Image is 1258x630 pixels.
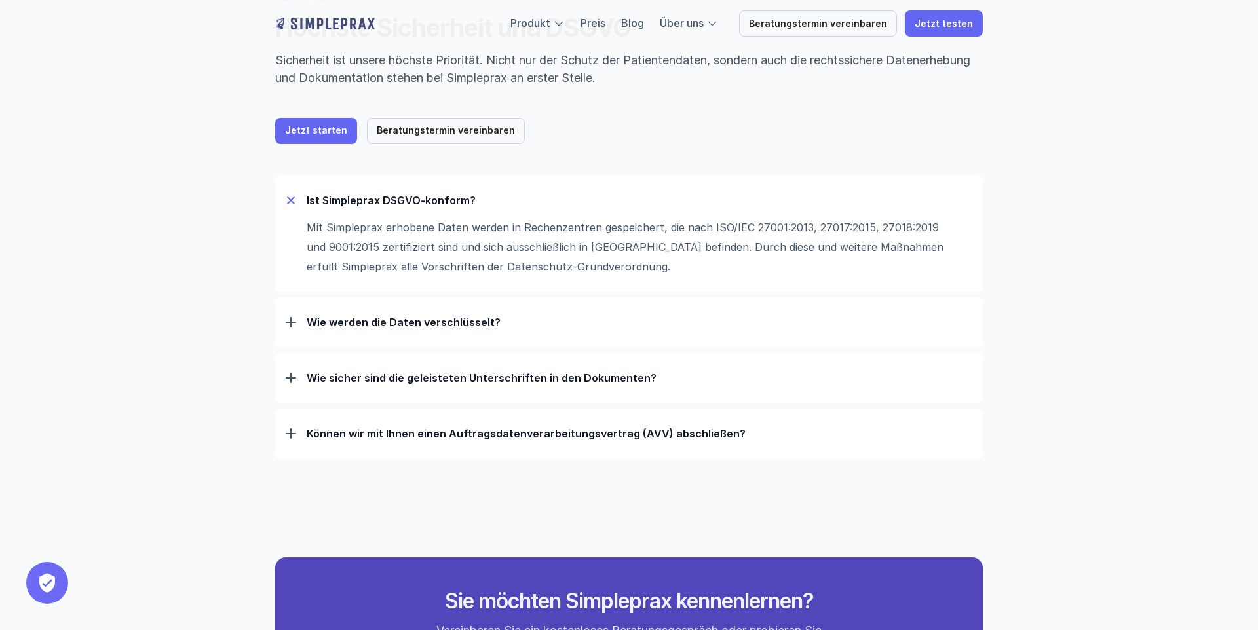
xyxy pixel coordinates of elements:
h2: Sie möchten Simpleprax kennenlernen? [383,589,875,614]
a: Produkt [510,16,550,29]
p: Mit Simpleprax erhobene Daten werden in Rechenzentren gespeichert, die nach ISO/IEC 27001:2013, 2... [307,217,959,276]
p: Ist Simpleprax DSGVO-konform? [307,194,972,207]
p: Können wir mit Ihnen einen Auftrags­daten­verarbeitungs­vertrag (AVV) abschließen? [307,427,972,440]
a: Jetzt testen [905,10,983,37]
a: Preis [581,16,605,29]
a: Über uns [660,16,704,29]
a: Jetzt starten [275,118,357,144]
p: Sicherheit ist unsere höchste Priorität. Nicht nur der Schutz der Patientendaten, sondern auch di... [275,51,983,86]
p: Beratungstermin vereinbaren [377,125,515,136]
p: Jetzt starten [285,125,347,136]
a: Beratungstermin vereinbaren [367,118,525,144]
p: Wie sicher sind die geleisteten Unterschriften in den Dokumenten? [307,371,972,384]
a: Blog [621,16,644,29]
p: Jetzt testen [915,18,973,29]
p: Beratungstermin vereinbaren [749,18,887,29]
p: Wie werden die Daten verschlüsselt? [307,316,972,329]
a: Beratungstermin vereinbaren [739,10,897,37]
